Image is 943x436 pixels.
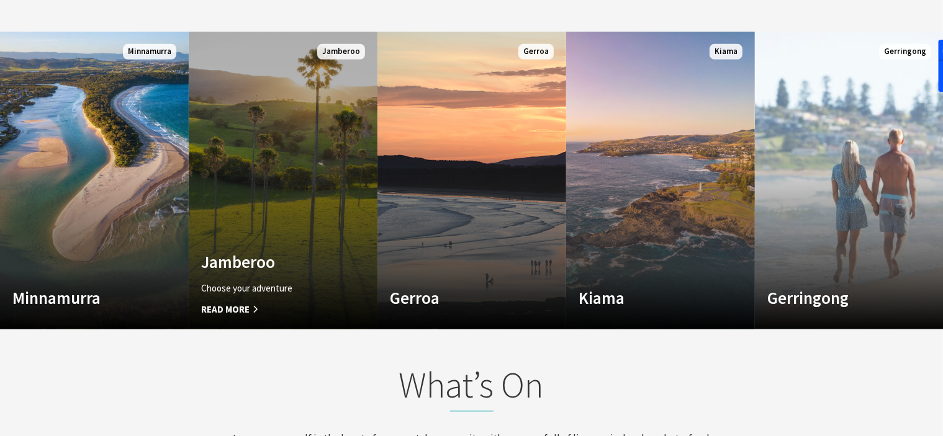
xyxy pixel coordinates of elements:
[579,288,714,308] h4: Kiama
[201,302,336,317] span: Read More
[518,44,554,60] span: Gerroa
[317,44,365,60] span: Jamberoo
[201,281,336,296] p: Choose your adventure
[123,44,176,60] span: Minnamurra
[201,252,336,272] h4: Jamberoo
[879,44,931,60] span: Gerringong
[767,288,903,308] h4: Gerringong
[566,32,755,329] a: Custom Image Used Kiama Kiama
[710,44,742,60] span: Kiama
[189,32,377,329] a: Custom Image Used Jamberoo Choose your adventure Read More Jamberoo
[228,363,715,412] h2: What’s On
[377,32,566,329] a: Custom Image Used Gerroa Gerroa
[390,288,525,308] h4: Gerroa
[12,288,148,308] h4: Minnamurra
